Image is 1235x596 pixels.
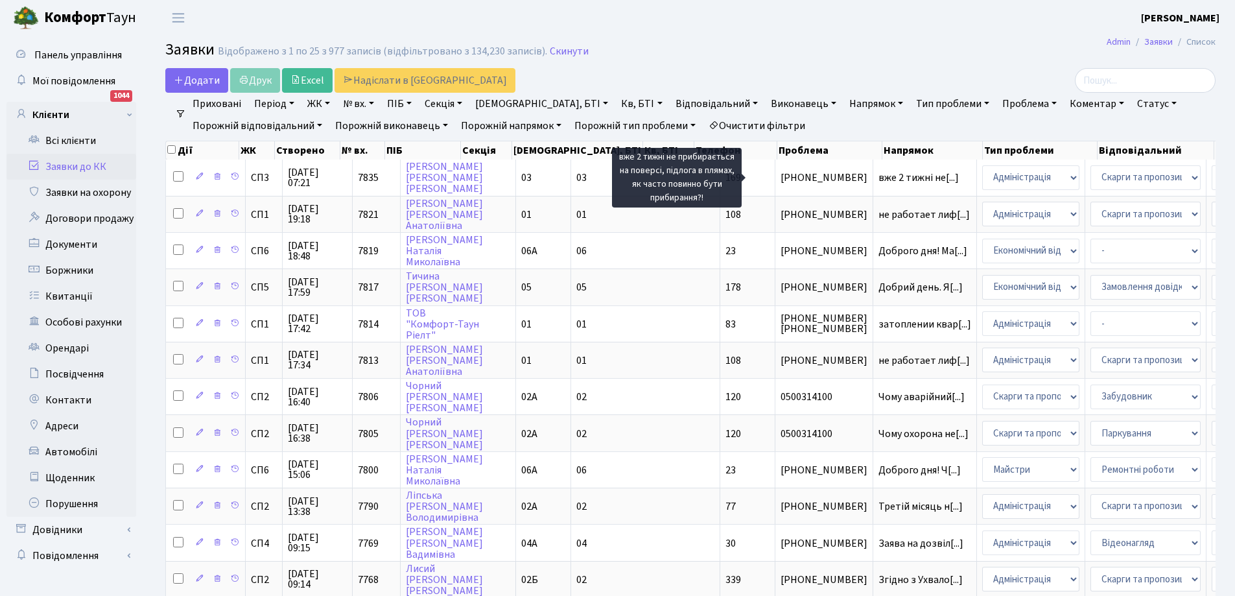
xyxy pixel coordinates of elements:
a: [PERSON_NAME] [1141,10,1219,26]
span: 01 [576,317,587,331]
span: [DATE] 16:40 [288,387,347,407]
a: Проблема [997,93,1062,115]
span: Доброго дня! Ч[...] [878,463,961,477]
span: 7814 [358,317,379,331]
span: не работает лиф[...] [878,353,970,368]
a: Секція [419,93,467,115]
span: 02А [521,427,537,441]
a: Кв, БТІ [616,93,667,115]
a: Договори продажу [6,206,136,232]
th: Напрямок [882,141,983,160]
a: [PERSON_NAME][PERSON_NAME]Вадимівна [406,525,483,562]
a: Чорний[PERSON_NAME][PERSON_NAME] [406,416,483,452]
span: СП3 [251,173,277,183]
span: 06 [576,463,587,477]
div: 1044 [110,90,132,102]
span: СП5 [251,282,277,292]
span: Панель управління [34,48,122,62]
a: № вх. [338,93,379,115]
span: Таун [44,7,136,29]
span: [PHONE_NUMBER] [PHONE_NUMBER] [781,313,867,334]
span: [DATE] 17:34 [288,350,347,370]
a: Admin [1107,35,1131,49]
span: СП4 [251,538,277,549]
span: 120 [725,390,741,404]
span: 30 [725,536,736,551]
span: Доброго дня! Ма[...] [878,244,967,258]
span: [PHONE_NUMBER] [781,538,867,549]
span: 0500314100 [781,429,867,439]
a: [PERSON_NAME][PERSON_NAME]Анатоліївна [406,342,483,379]
th: Секція [461,141,512,160]
span: 06А [521,463,537,477]
span: [PHONE_NUMBER] [781,465,867,475]
span: 339 [725,573,741,587]
span: 05 [576,280,587,294]
span: СП2 [251,429,277,439]
span: 02 [576,573,587,587]
a: [PERSON_NAME][PERSON_NAME][PERSON_NAME] [406,160,483,196]
span: Третій місяць н[...] [878,499,963,514]
span: [DATE] 18:48 [288,241,347,261]
span: [DATE] 13:38 [288,496,347,517]
span: Добрий день. Я[...] [878,280,963,294]
a: Період [249,93,300,115]
span: 01 [521,353,532,368]
a: Відповідальний [670,93,763,115]
span: 178 [725,280,741,294]
span: 23 [725,244,736,258]
a: ТОВ"Комфорт-ТаунРіелт" [406,306,479,342]
span: [DATE] 07:21 [288,167,347,188]
a: Порушення [6,491,136,517]
span: [DATE] 17:59 [288,277,347,298]
span: 01 [576,208,587,222]
a: [DEMOGRAPHIC_DATA], БТІ [470,93,613,115]
span: 7805 [358,427,379,441]
a: Орендарі [6,335,136,361]
span: 7817 [358,280,379,294]
a: Боржники [6,257,136,283]
a: Чорний[PERSON_NAME][PERSON_NAME] [406,379,483,415]
span: 06 [576,244,587,258]
span: [DATE] 19:18 [288,204,347,224]
a: Автомобілі [6,439,136,465]
span: [PHONE_NUMBER] [781,355,867,366]
a: Мої повідомлення1044 [6,68,136,94]
span: 120 [725,427,741,441]
a: Повідомлення [6,543,136,569]
span: Чому охорона не[...] [878,427,969,441]
span: 0500314100 [781,392,867,402]
span: Заявки [165,38,215,61]
span: 05 [521,280,532,294]
nav: breadcrumb [1087,29,1235,56]
span: СП1 [251,209,277,220]
span: СП1 [251,319,277,329]
a: Квитанції [6,283,136,309]
span: 7769 [358,536,379,551]
span: 02А [521,390,537,404]
a: Контакти [6,387,136,413]
a: Напрямок [844,93,908,115]
th: ЖК [239,141,275,160]
span: 7790 [358,499,379,514]
span: [PHONE_NUMBER] [781,209,867,220]
span: Мої повідомлення [32,74,115,88]
span: СП2 [251,575,277,585]
span: 7768 [358,573,379,587]
span: затоплении квар[...] [878,317,971,331]
span: СП1 [251,355,277,366]
span: 04А [521,536,537,551]
span: [PHONE_NUMBER] [781,246,867,256]
span: [PHONE_NUMBER] [781,282,867,292]
a: Скинути [550,45,589,58]
a: Заявки до КК [6,154,136,180]
span: 03 [521,171,532,185]
div: Відображено з 1 по 25 з 977 записів (відфільтровано з 134,230 записів). [218,45,547,58]
a: Порожній напрямок [456,115,567,137]
span: 04 [576,536,587,551]
a: Заявки на охорону [6,180,136,206]
span: 7813 [358,353,379,368]
span: 02А [521,499,537,514]
a: Адреси [6,413,136,439]
span: 06А [521,244,537,258]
